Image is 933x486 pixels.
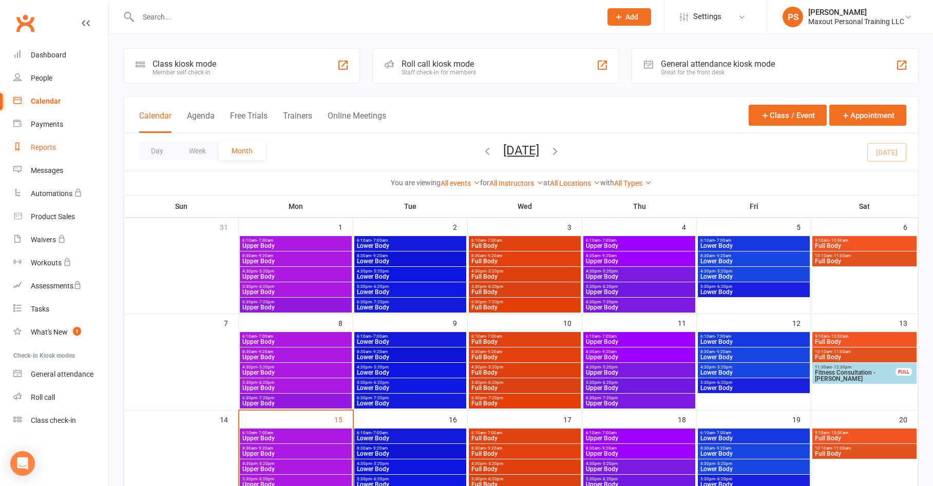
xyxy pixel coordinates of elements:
[257,365,274,370] span: - 5:20pm
[468,196,582,217] th: Wed
[242,334,350,339] span: 6:10am
[356,339,464,345] span: Lower Body
[585,304,693,310] span: Upper Body
[700,284,808,289] span: 5:30pm
[600,254,617,258] span: - 9:20am
[242,396,350,400] span: 6:30pm
[585,446,693,451] span: 8:30am
[700,269,808,274] span: 4:30pm
[700,446,808,451] span: 8:30am
[31,328,68,336] div: What's New
[700,339,808,345] span: Lower Body
[257,349,273,354] span: - 9:20am
[242,304,350,310] span: Upper Body
[356,451,464,457] span: Lower Body
[471,284,579,289] span: 5:30pm
[242,354,350,360] span: Upper Body
[486,446,502,451] span: - 9:20am
[31,212,75,221] div: Product Sales
[242,289,350,295] span: Upper Body
[601,269,618,274] span: - 5:20pm
[715,284,732,289] span: - 6:20pm
[257,284,274,289] span: - 6:20pm
[334,411,353,427] div: 15
[486,431,502,435] span: - 7:00am
[13,44,108,67] a: Dashboard
[441,179,480,187] a: All events
[230,111,268,133] button: Free Trials
[700,451,808,457] span: Lower Body
[899,411,918,427] div: 20
[471,370,579,376] span: Full Body
[356,300,464,304] span: 6:30pm
[220,411,238,427] div: 14
[814,431,915,435] span: 9:10am
[903,218,918,235] div: 6
[257,334,273,339] span: - 7:00am
[242,274,350,280] span: Upper Body
[242,339,350,345] span: Upper Body
[585,461,693,466] span: 4:30pm
[585,238,693,243] span: 6:10am
[678,411,696,427] div: 18
[749,105,827,126] button: Class / Event
[832,254,851,258] span: - 11:00am
[31,143,56,151] div: Reports
[471,446,579,451] span: 8:30am
[585,243,693,249] span: Upper Body
[471,289,579,295] span: Full Body
[682,218,696,235] div: 4
[796,218,811,235] div: 5
[563,411,582,427] div: 17
[585,451,693,457] span: Upper Body
[700,435,808,441] span: Lower Body
[242,461,350,466] span: 4:30pm
[371,254,388,258] span: - 9:20am
[814,243,915,249] span: Full Body
[601,396,618,400] span: - 7:20pm
[356,274,464,280] span: Lower Body
[257,269,274,274] span: - 5:20pm
[471,365,579,370] span: 4:30pm
[471,461,579,466] span: 4:30pm
[486,349,502,354] span: - 9:20am
[486,269,503,274] span: - 5:20pm
[242,349,350,354] span: 8:30am
[814,254,915,258] span: 10:10am
[700,238,808,243] span: 6:10am
[356,400,464,406] span: Lower Body
[585,354,693,360] span: Upper Body
[13,205,108,228] a: Product Sales
[328,111,386,133] button: Online Meetings
[700,258,808,264] span: Lower Body
[486,380,503,385] span: - 6:20pm
[814,446,915,451] span: 10:10am
[372,365,389,370] span: - 5:20pm
[582,196,697,217] th: Thu
[601,461,618,466] span: - 5:20pm
[600,334,617,339] span: - 7:00am
[814,238,915,243] span: 9:10am
[585,400,693,406] span: Upper Body
[135,10,594,24] input: Search...
[372,300,389,304] span: - 7:20pm
[783,7,803,27] div: PS
[832,365,851,370] span: - 12:30pm
[356,446,464,451] span: 8:30am
[715,238,731,243] span: - 7:00am
[811,196,918,217] th: Sat
[356,431,464,435] span: 6:10am
[257,300,274,304] span: - 7:20pm
[829,431,848,435] span: - 10:00am
[585,258,693,264] span: Upper Body
[13,409,108,432] a: Class kiosk mode
[471,243,579,249] span: Full Body
[567,218,582,235] div: 3
[283,111,312,133] button: Trainers
[10,451,35,476] div: Open Intercom Messenger
[239,196,353,217] th: Mon
[31,370,93,378] div: General attendance
[814,349,915,354] span: 10:10am
[356,365,464,370] span: 4:30pm
[13,386,108,409] a: Roll call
